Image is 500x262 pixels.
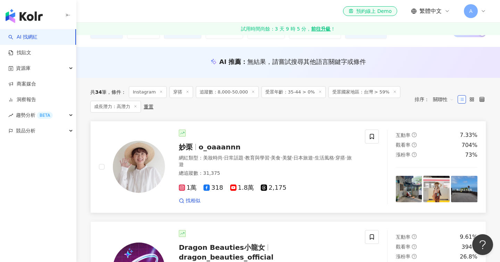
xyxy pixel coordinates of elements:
[396,152,410,157] span: 漲粉率
[469,7,473,15] span: A
[261,86,326,98] span: 受眾年齡：35-44 > 0%
[16,123,35,139] span: 競品分析
[472,234,493,255] iframe: Help Scout Beacon - Open
[186,197,200,204] span: 找相似
[396,142,410,148] span: 觀看率
[396,254,410,259] span: 漲粉率
[90,101,141,113] span: 成長潛力：高潛力
[6,9,43,23] img: logo
[223,155,224,161] span: ·
[8,49,31,56] a: 找貼文
[219,57,366,66] div: AI 推薦 ：
[179,253,274,261] span: dragon_beauties_official
[203,155,223,161] span: 美妝時尚
[415,94,458,105] div: 排序：
[451,176,477,202] img: post-image
[419,7,442,15] span: 繁體中文
[8,81,36,88] a: 商案媒合
[293,155,313,161] span: 日本旅遊
[199,143,241,151] span: o_oaaannn
[281,155,282,161] span: ·
[335,155,345,161] span: 穿搭
[271,155,281,161] span: 美食
[343,6,397,16] a: 預約線上 Demo
[292,155,293,161] span: ·
[179,197,200,204] a: 找相似
[412,132,417,137] span: question-circle
[461,141,477,149] div: 704%
[460,253,477,261] div: 26.8%
[433,94,454,105] span: 關聯性
[412,254,417,259] span: question-circle
[412,142,417,147] span: question-circle
[396,176,422,202] img: post-image
[169,86,193,98] span: 穿搭
[396,234,410,240] span: 互動率
[179,243,265,252] span: Dragon Beauties小龍女
[349,8,392,15] div: 預約線上 Demo
[16,60,31,76] span: 資源庫
[245,155,269,161] span: 教育與學習
[461,243,477,251] div: 394%
[179,170,357,177] div: 總追蹤數 ： 31,375
[311,25,331,32] strong: 前往升級
[224,155,243,161] span: 日常話題
[315,155,334,161] span: 生活風格
[179,143,193,151] span: 妙栗
[313,155,314,161] span: ·
[196,86,259,98] span: 追蹤數：8,000-50,000
[113,141,165,193] img: KOL Avatar
[412,152,417,157] span: question-circle
[465,151,477,159] div: 73%
[269,155,271,161] span: ·
[179,184,197,191] span: 1萬
[179,155,357,168] div: 網紅類型 ：
[243,155,245,161] span: ·
[460,131,477,139] div: 7.33%
[261,184,286,191] span: 2,175
[8,96,36,103] a: 洞察報告
[90,89,107,95] div: 共 筆
[396,132,410,138] span: 互動率
[8,113,13,118] span: rise
[247,58,366,65] span: 無結果，請嘗試搜尋其他語言關鍵字或條件
[412,234,417,239] span: question-circle
[107,89,126,95] span: 條件 ：
[282,155,292,161] span: 美髮
[144,104,153,109] div: 重置
[37,112,53,119] div: BETA
[90,121,486,213] a: KOL Avatar妙栗o_oaaannn網紅類型：美妝時尚·日常話題·教育與學習·美食·美髮·日本旅遊·生活風格·穿搭·旅遊總追蹤數：31,3751萬3181.8萬2,175找相似互動率que...
[129,86,166,98] span: Instagram
[460,233,477,241] div: 9.61%
[328,86,400,98] span: 受眾國家地區：台灣 > 59%
[396,244,410,249] span: 觀看率
[334,155,335,161] span: ·
[95,89,102,95] span: 34
[412,244,417,249] span: question-circle
[16,107,53,123] span: 趨勢分析
[230,184,254,191] span: 1.8萬
[203,184,223,191] span: 318
[76,23,500,35] a: 試用時間尚餘：3 天 9 時 5 分，前往升級！
[345,155,347,161] span: ·
[423,176,450,202] img: post-image
[8,34,37,41] a: searchAI 找網紅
